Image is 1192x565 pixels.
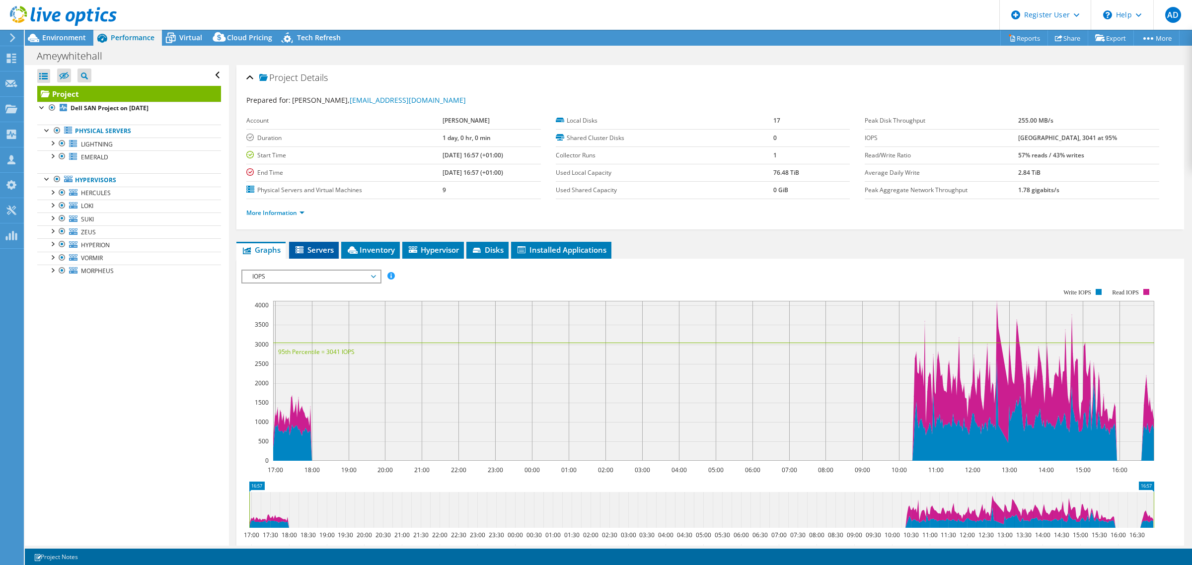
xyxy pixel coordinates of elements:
text: 02:00 [598,466,613,474]
a: ZEUS [37,225,221,238]
text: 04:00 [658,531,673,539]
text: 05:30 [715,531,730,539]
a: [EMAIL_ADDRESS][DOMAIN_NAME] [350,95,466,105]
a: Project Notes [27,551,85,563]
text: 19:00 [341,466,357,474]
a: Share [1047,30,1088,46]
text: 10:30 [903,531,919,539]
text: 14:30 [1054,531,1069,539]
b: 1 day, 0 hr, 0 min [443,134,491,142]
b: 9 [443,186,446,194]
text: 13:00 [997,531,1013,539]
text: 23:00 [488,466,503,474]
text: 12:30 [978,531,994,539]
a: Hypervisors [37,173,221,186]
text: 06:00 [745,466,760,474]
text: 500 [258,437,269,445]
text: 16:30 [1129,531,1145,539]
text: 07:00 [771,531,787,539]
b: 1.78 gigabits/s [1018,186,1059,194]
b: 0 GiB [773,186,788,194]
label: Duration [246,133,442,143]
text: 01:00 [545,531,561,539]
span: Performance [111,33,154,42]
text: 1500 [255,398,269,407]
span: Environment [42,33,86,42]
b: 17 [773,116,780,125]
span: Installed Applications [516,245,606,255]
span: SUKI [81,215,94,223]
label: Local Disks [556,116,773,126]
b: 2.84 TiB [1018,168,1041,177]
text: 05:00 [696,531,711,539]
span: HYPERION [81,241,110,249]
text: 23:30 [489,531,504,539]
text: 00:00 [524,466,540,474]
text: 05:00 [708,466,724,474]
text: 12:00 [960,531,975,539]
svg: \n [1103,10,1112,19]
text: 06:30 [752,531,768,539]
text: 03:00 [621,531,636,539]
a: Project [37,86,221,102]
text: 09:00 [855,466,870,474]
a: SUKI [37,212,221,225]
span: EMERALD [81,153,108,161]
text: 21:00 [394,531,410,539]
text: 11:00 [928,466,944,474]
text: 23:00 [470,531,485,539]
text: 11:00 [922,531,938,539]
text: 17:00 [244,531,259,539]
a: Dell SAN Project on [DATE] [37,102,221,115]
text: 12:00 [965,466,980,474]
b: [DATE] 16:57 (+01:00) [443,168,503,177]
text: 3500 [255,320,269,329]
text: 10:00 [892,466,907,474]
text: 03:30 [639,531,655,539]
span: Details [300,71,328,83]
text: 95th Percentile = 3041 IOPS [278,348,355,356]
text: Write IOPS [1063,289,1091,296]
b: 57% reads / 43% writes [1018,151,1084,159]
text: 20:00 [357,531,372,539]
text: 20:00 [377,466,393,474]
span: Servers [294,245,334,255]
label: Used Local Capacity [556,168,773,178]
text: 3000 [255,340,269,349]
text: 15:00 [1073,531,1088,539]
span: HERCULES [81,189,111,197]
text: 08:00 [818,466,833,474]
label: Collector Runs [556,150,773,160]
text: 00:00 [508,531,523,539]
label: IOPS [865,133,1018,143]
a: LIGHTNING [37,138,221,150]
a: Export [1088,30,1134,46]
text: 20:30 [375,531,391,539]
a: MORPHEUS [37,265,221,278]
label: Used Shared Capacity [556,185,773,195]
a: EMERALD [37,150,221,163]
span: Hypervisor [407,245,459,255]
label: Read/Write Ratio [865,150,1018,160]
text: 13:00 [1002,466,1017,474]
text: 03:00 [635,466,650,474]
span: LOKI [81,202,93,210]
text: 18:00 [304,466,320,474]
text: 07:00 [782,466,797,474]
span: [PERSON_NAME], [292,95,466,105]
text: 07:30 [790,531,806,539]
a: Physical Servers [37,125,221,138]
text: 1000 [255,418,269,426]
label: Prepared for: [246,95,291,105]
label: Shared Cluster Disks [556,133,773,143]
label: Average Daily Write [865,168,1018,178]
text: 09:30 [866,531,881,539]
text: 17:00 [268,466,283,474]
text: 08:30 [828,531,843,539]
span: Inventory [346,245,395,255]
text: 16:00 [1112,466,1127,474]
text: 16:00 [1111,531,1126,539]
text: Read IOPS [1113,289,1139,296]
text: 00:30 [526,531,542,539]
text: 01:00 [561,466,577,474]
